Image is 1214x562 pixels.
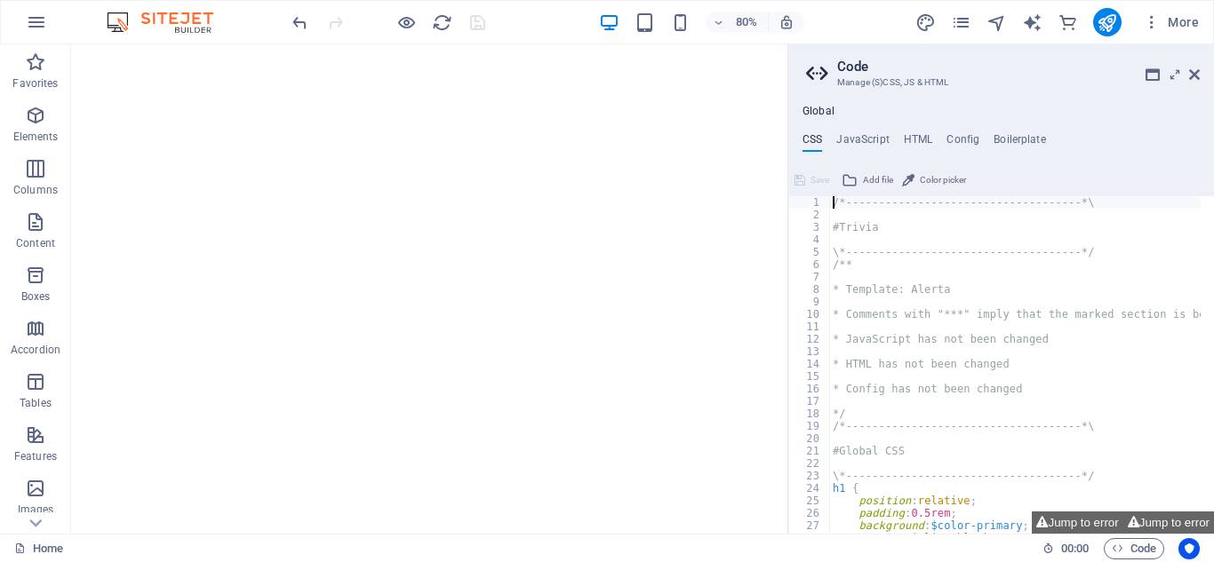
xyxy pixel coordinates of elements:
span: : [1074,542,1076,555]
p: Tables [20,396,52,410]
div: 21 [789,445,831,457]
i: Navigator [986,12,1007,33]
div: 26 [789,507,831,519]
span: Color picker [920,170,966,191]
button: Add file [839,170,896,191]
div: 8 [789,283,831,296]
i: On resize automatically adjust zoom level to fit chosen device. [779,14,795,30]
button: Code [1104,538,1164,559]
div: 2 [789,209,831,221]
h6: Session time [1042,538,1090,559]
p: Content [16,236,55,250]
div: 19 [789,420,831,432]
div: 27 [789,519,831,532]
h6: 80% [732,12,761,33]
p: Accordion [11,343,60,357]
button: Jump to error [1123,511,1214,534]
i: Pages (Ctrl+Alt+S) [951,12,971,33]
div: 4 [789,234,831,246]
div: 7 [789,271,831,283]
h4: JavaScript [836,133,889,153]
i: AI Writer [1022,12,1042,33]
button: undo [289,12,310,33]
div: 20 [789,432,831,445]
div: 14 [789,358,831,370]
div: 18 [789,408,831,420]
button: Usercentrics [1178,538,1200,559]
span: Add file [863,170,893,191]
i: Reload page [432,12,452,33]
div: 5 [789,246,831,258]
span: More [1143,13,1199,31]
button: design [915,12,937,33]
p: Columns [13,183,58,197]
button: publish [1093,8,1122,36]
div: 25 [789,495,831,507]
a: Click to cancel selection. Double-click to open Pages [14,538,63,559]
div: 10 [789,308,831,321]
h4: HTML [904,133,933,153]
p: Features [14,449,57,463]
div: 15 [789,370,831,383]
button: text_generator [1022,12,1043,33]
button: More [1136,8,1206,36]
button: Color picker [899,170,969,191]
div: 3 [789,221,831,234]
button: 80% [706,12,769,33]
div: 24 [789,482,831,495]
h4: Config [946,133,979,153]
i: Commerce [1058,12,1078,33]
p: Images [18,503,54,517]
button: Click here to leave preview mode and continue editing [395,12,417,33]
div: 6 [789,258,831,271]
h3: Manage (S)CSS, JS & HTML [837,75,1164,91]
img: Editor Logo [102,12,236,33]
div: 9 [789,296,831,308]
button: commerce [1058,12,1079,33]
div: 1 [789,196,831,209]
i: Design (Ctrl+Alt+Y) [915,12,936,33]
button: pages [951,12,972,33]
span: 00 00 [1061,538,1089,559]
div: 12 [789,333,831,345]
h4: CSS [803,133,822,153]
h4: Boilerplate [994,133,1046,153]
div: 17 [789,395,831,408]
p: Boxes [21,289,51,304]
p: Elements [13,130,59,144]
button: reload [431,12,452,33]
h4: Global [803,105,835,119]
h2: Code [837,59,1200,75]
button: Jump to error [1032,511,1122,534]
div: 13 [789,345,831,358]
i: Undo: Change slides to amount (Ctrl+Z) [290,12,310,33]
div: 11 [789,321,831,333]
button: navigator [986,12,1008,33]
div: 16 [789,383,831,395]
i: Publish [1097,12,1117,33]
div: 22 [789,457,831,470]
p: Favorites [12,76,58,91]
div: 23 [789,470,831,482]
div: 28 [789,532,831,544]
span: Code [1112,538,1156,559]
